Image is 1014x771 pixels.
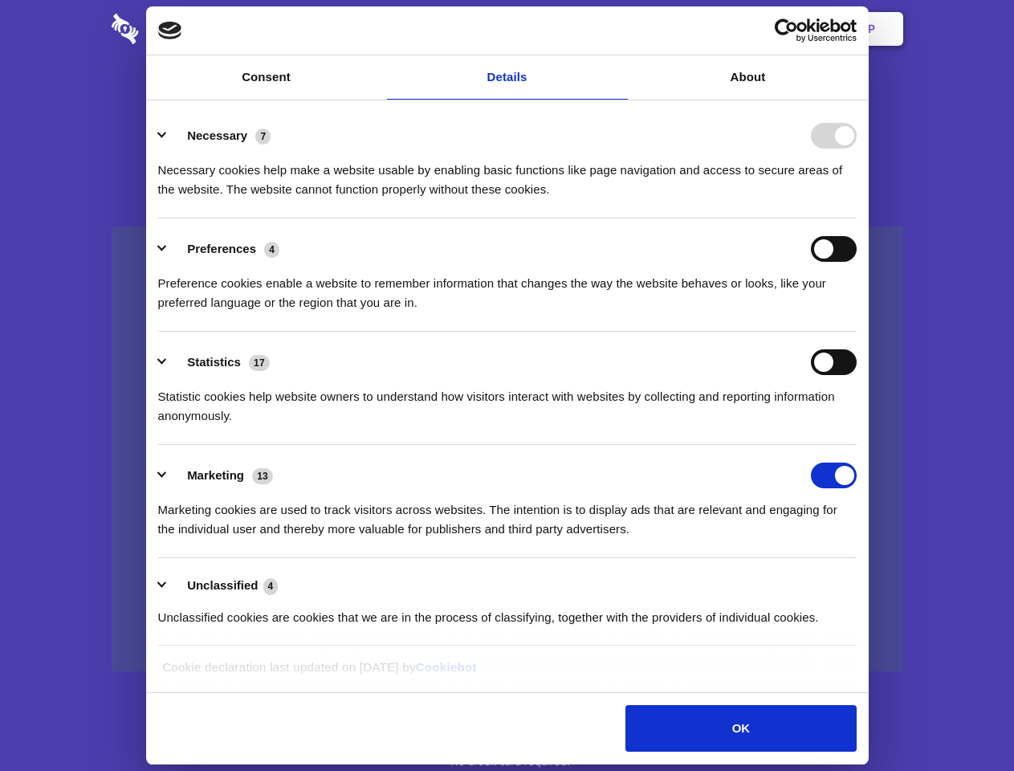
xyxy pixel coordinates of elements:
span: 17 [249,355,270,371]
div: Preference cookies enable a website to remember information that changes the way the website beha... [158,262,857,312]
button: OK [625,705,856,752]
h4: Auto-redaction of sensitive data, encrypted data sharing and self-destructing private chats. Shar... [112,146,903,199]
span: 4 [263,578,279,594]
button: Necessary (7) [158,123,281,149]
span: 4 [264,242,279,258]
a: Wistia video thumbnail [112,226,903,672]
label: Marketing [187,468,244,482]
div: Necessary cookies help make a website usable by enabling basic functions like page navigation and... [158,149,857,199]
a: Usercentrics Cookiebot - opens in a new window [716,18,857,43]
label: Statistics [187,355,241,369]
button: Preferences (4) [158,236,290,262]
div: Marketing cookies are used to track visitors across websites. The intention is to display ads tha... [158,488,857,539]
a: Pricing [471,4,541,54]
a: About [628,55,869,100]
button: Unclassified (4) [158,576,288,596]
img: logo [158,22,182,39]
a: Cookiebot [416,660,477,674]
button: Marketing (13) [158,463,283,488]
a: Contact [651,4,725,54]
span: 7 [255,128,271,145]
a: Consent [146,55,387,100]
button: Statistics (17) [158,349,280,375]
label: Preferences [187,242,256,255]
span: 13 [252,468,273,484]
label: Necessary [187,128,247,142]
h1: Eliminate Slack Data Loss. [112,72,903,130]
a: Details [387,55,628,100]
iframe: Drift Widget Chat Controller [934,691,995,752]
div: Statistic cookies help website owners to understand how visitors interact with websites by collec... [158,375,857,426]
img: logo-wordmark-white-trans-d4663122ce5f474addd5e946df7df03e33cb6a1c49d2221995e7729f52c070b2.svg [112,14,249,44]
div: Unclassified cookies are cookies that we are in the process of classifying, together with the pro... [158,596,857,627]
div: Cookie declaration last updated on [DATE] by [150,658,864,689]
a: Login [728,4,798,54]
